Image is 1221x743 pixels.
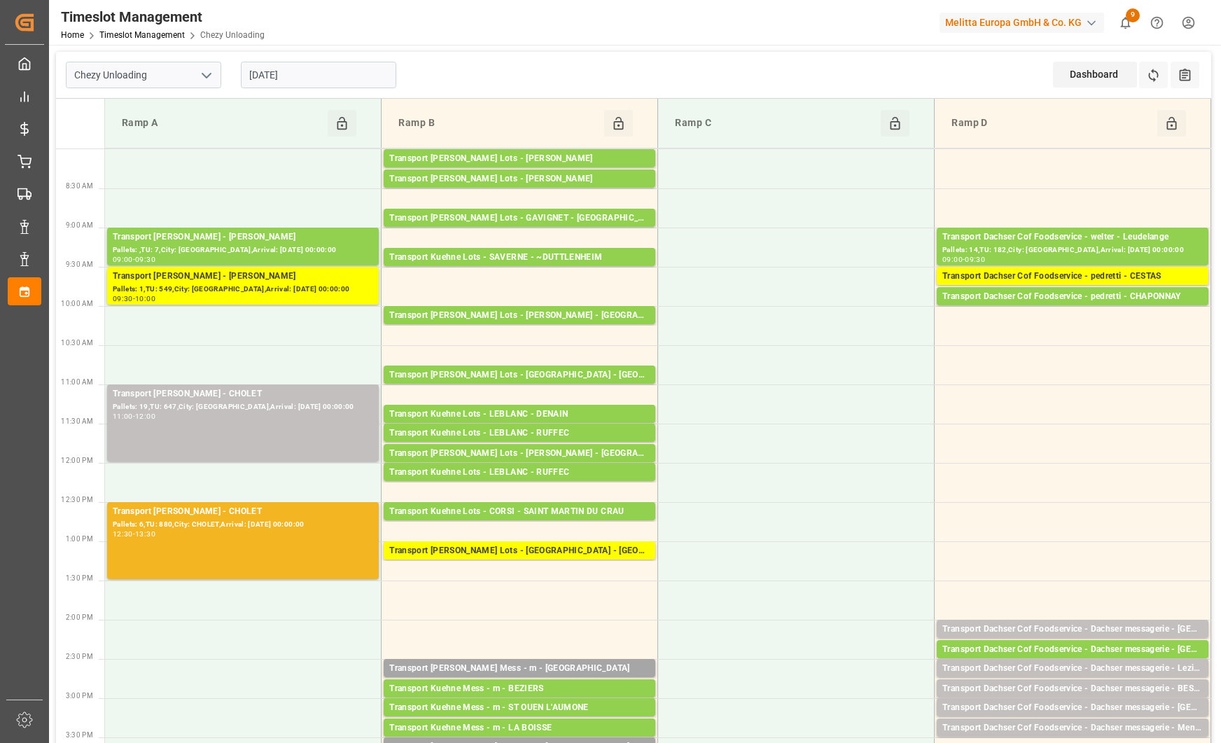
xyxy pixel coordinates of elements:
div: Pallets: ,TU: 401,City: [GEOGRAPHIC_DATA],Arrival: [DATE] 00:00:00 [389,461,650,473]
div: 09:00 [942,256,963,263]
div: Pallets: 8,TU: 1233,City: CARQUEFOU,Arrival: [DATE] 00:00:00 [389,186,650,198]
div: Transport Kuehne Mess - m - LA BOISSE [389,721,650,735]
div: Transport Dachser Cof Foodservice - Dachser messagerie - Mende [942,721,1203,735]
span: 12:30 PM [61,496,93,504]
div: Pallets: 2,TU: 5,City: Lezignan-[GEOGRAPHIC_DATA],Arrival: [DATE] 00:00:00 [942,676,1203,688]
div: 09:00 [113,256,133,263]
span: 10:00 AM [61,300,93,307]
div: 11:00 [113,413,133,419]
a: Home [61,30,84,40]
input: DD-MM-YYYY [241,62,396,88]
div: Transport Dachser Cof Foodservice - Dachser messagerie - [GEOGRAPHIC_DATA] [942,623,1203,637]
div: Transport Kuehne Mess - m - ST OUEN L'AUMONE [389,701,650,715]
div: - [133,413,135,419]
div: - [133,531,135,537]
input: Type to search/select [66,62,221,88]
div: Transport Dachser Cof Foodservice - pedretti - CHAPONNAY [942,290,1203,304]
div: Pallets: 3,TU: 48,City: CESTAS,Arrival: [DATE] 00:00:00 [942,284,1203,296]
div: Pallets: ,TU: 63,City: [GEOGRAPHIC_DATA],Arrival: [DATE] 00:00:00 [942,657,1203,669]
div: Transport Kuehne Lots - CORSI - SAINT MARTIN DU CRAU [389,505,650,519]
div: Transport Dachser Cof Foodservice - welter - Leudelange [942,230,1203,244]
div: Transport [PERSON_NAME] Lots - [GEOGRAPHIC_DATA] - [GEOGRAPHIC_DATA] [389,368,650,382]
div: 10:00 [135,296,155,302]
div: Transport [PERSON_NAME] - [PERSON_NAME] [113,230,373,244]
span: 3:00 PM [66,692,93,700]
div: Transport Dachser Cof Foodservice - Dachser messagerie - [GEOGRAPHIC_DATA] [942,701,1203,715]
div: Pallets: 1,TU: 70,City: ~[GEOGRAPHIC_DATA],Arrival: [DATE] 00:00:00 [389,265,650,277]
a: Timeslot Management [99,30,185,40]
div: Transport Kuehne Mess - m - BEZIERS [389,682,650,696]
div: Ramp B [393,110,604,137]
div: Pallets: 6,TU: 880,City: CHOLET,Arrival: [DATE] 00:00:00 [113,519,373,531]
div: 13:30 [135,531,155,537]
span: 12:00 PM [61,457,93,464]
div: 12:00 [135,413,155,419]
div: Pallets: ,TU: 7,City: [GEOGRAPHIC_DATA],Arrival: [DATE] 00:00:00 [113,244,373,256]
div: Transport [PERSON_NAME] Lots - [PERSON_NAME] [389,152,650,166]
div: Transport Dachser Cof Foodservice - pedretti - CESTAS [942,270,1203,284]
div: Pallets: 13,TU: 708,City: [GEOGRAPHIC_DATA],Arrival: [DATE] 00:00:00 [389,225,650,237]
div: - [963,256,965,263]
div: - [133,256,135,263]
button: Help Center [1141,7,1173,39]
div: 09:30 [135,256,155,263]
span: 11:00 AM [61,378,93,386]
div: 09:30 [965,256,985,263]
div: Transport Kuehne Lots - SAVERNE - ~DUTTLENHEIM [389,251,650,265]
div: Transport [PERSON_NAME] - CHOLET [113,387,373,401]
div: Transport [PERSON_NAME] - [PERSON_NAME] [113,270,373,284]
div: Pallets: 33,TU: 320,City: CARQUEFOU,Arrival: [DATE] 00:00:00 [389,166,650,178]
div: - [133,296,135,302]
span: 9:00 AM [66,221,93,229]
div: Pallets: 4,TU: 489,City: RUFFEC,Arrival: [DATE] 00:00:00 [389,440,650,452]
button: show 9 new notifications [1110,7,1141,39]
div: Pallets: ,TU: 15,City: ST OUEN L'AUMONE,Arrival: [DATE] 00:00:00 [389,715,650,727]
div: Transport [PERSON_NAME] Lots - [GEOGRAPHIC_DATA] - [GEOGRAPHIC_DATA] EN [GEOGRAPHIC_DATA] [389,544,650,558]
span: 2:30 PM [66,653,93,660]
div: Dashboard [1053,62,1137,88]
button: Melitta Europa GmbH & Co. KG [940,9,1110,36]
span: 11:30 AM [61,417,93,425]
div: Pallets: ,TU: 116,City: [GEOGRAPHIC_DATA],Arrival: [DATE] 00:00:00 [389,422,650,433]
div: Transport [PERSON_NAME] Lots - [PERSON_NAME] - [GEOGRAPHIC_DATA] [389,447,650,461]
div: Timeslot Management [61,6,265,27]
div: Transport Kuehne Lots - LEBLANC - RUFFEC [389,466,650,480]
div: Pallets: 14,TU: 182,City: [GEOGRAPHIC_DATA],Arrival: [DATE] 00:00:00 [942,244,1203,256]
button: open menu [195,64,216,86]
div: Ramp C [669,110,881,137]
div: Pallets: ,TU: 21,City: [GEOGRAPHIC_DATA],Arrival: [DATE] 00:00:00 [389,676,650,688]
span: 1:00 PM [66,535,93,543]
div: Pallets: 1,TU: 70,City: [GEOGRAPHIC_DATA],Arrival: [DATE] 00:00:00 [942,696,1203,708]
span: 10:30 AM [61,339,93,347]
div: Pallets: ,TU: 52,City: [GEOGRAPHIC_DATA],Arrival: [DATE] 00:00:00 [389,558,650,570]
div: Transport Dachser Cof Foodservice - Dachser messagerie - Lezignan-Corbieres [942,662,1203,676]
div: Ramp A [116,110,328,137]
span: 1:30 PM [66,574,93,582]
div: 09:30 [113,296,133,302]
div: Transport Kuehne Lots - LEBLANC - RUFFEC [389,426,650,440]
div: Transport [PERSON_NAME] - CHOLET [113,505,373,519]
div: Pallets: 1,TU: 549,City: [GEOGRAPHIC_DATA],Arrival: [DATE] 00:00:00 [113,284,373,296]
div: Pallets: 1,TU: 45,City: [GEOGRAPHIC_DATA],Arrival: [DATE] 00:00:00 [942,637,1203,648]
span: 8:30 AM [66,182,93,190]
div: Transport [PERSON_NAME] Lots - [PERSON_NAME] [389,172,650,186]
div: Pallets: ,TU: 87,City: [GEOGRAPHIC_DATA],Arrival: [DATE] 00:00:00 [942,715,1203,727]
div: Transport [PERSON_NAME] Lots - [PERSON_NAME] - [GEOGRAPHIC_DATA] [389,309,650,323]
div: Pallets: 19,TU: 647,City: [GEOGRAPHIC_DATA],Arrival: [DATE] 00:00:00 [113,401,373,413]
span: 3:30 PM [66,731,93,739]
div: Pallets: 4,TU: 198,City: [GEOGRAPHIC_DATA],Arrival: [DATE] 00:00:00 [389,382,650,394]
div: Ramp D [946,110,1157,137]
div: Pallets: ,TU: 80,City: [GEOGRAPHIC_DATA],Arrival: [DATE] 00:00:00 [389,696,650,708]
div: Transport Kuehne Lots - LEBLANC - DENAIN [389,408,650,422]
div: Melitta Europa GmbH & Co. KG [940,13,1104,33]
span: 9:30 AM [66,261,93,268]
div: Transport Dachser Cof Foodservice - Dachser messagerie - BESANCON [942,682,1203,696]
div: Pallets: 1,TU: 233,City: [GEOGRAPHIC_DATA],Arrival: [DATE] 00:00:00 [389,323,650,335]
div: Pallets: ,TU: 848,City: [GEOGRAPHIC_DATA][PERSON_NAME],Arrival: [DATE] 00:00:00 [389,519,650,531]
span: 2:00 PM [66,613,93,621]
div: Transport Dachser Cof Foodservice - Dachser messagerie - [GEOGRAPHIC_DATA] [942,643,1203,657]
div: Pallets: 5,TU: ,City: [GEOGRAPHIC_DATA],Arrival: [DATE] 00:00:00 [942,304,1203,316]
div: Transport [PERSON_NAME] Lots - GAVIGNET - [GEOGRAPHIC_DATA] [389,211,650,225]
div: Transport [PERSON_NAME] Mess - m - [GEOGRAPHIC_DATA] [389,662,650,676]
span: 9 [1126,8,1140,22]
